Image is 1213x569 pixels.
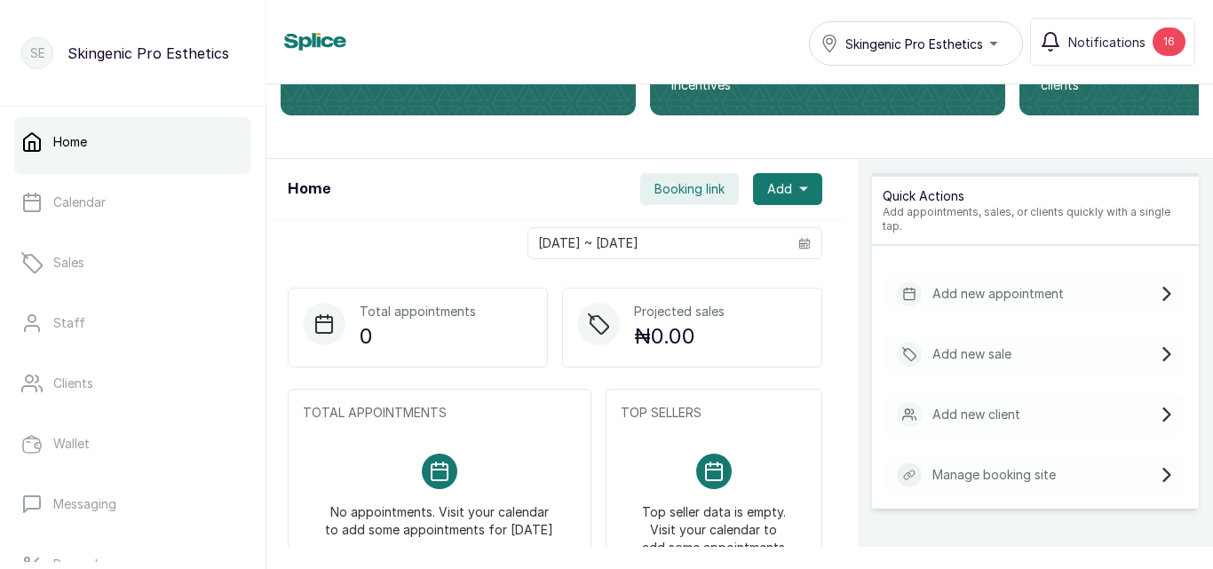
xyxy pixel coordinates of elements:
[324,489,555,539] p: No appointments. Visit your calendar to add some appointments for [DATE]
[14,359,251,408] a: Clients
[932,466,1056,484] p: Manage booking site
[845,35,983,53] span: Skingenic Pro Esthetics
[1030,18,1195,66] button: Notifications16
[654,180,725,198] span: Booking link
[798,237,811,249] svg: calendar
[30,44,45,62] p: SE
[932,406,1020,423] p: Add new client
[360,320,476,352] p: 0
[753,173,822,205] button: Add
[67,43,229,64] p: Skingenic Pro Esthetics
[932,345,1011,363] p: Add new sale
[14,238,251,288] a: Sales
[53,133,87,151] p: Home
[14,298,251,348] a: Staff
[14,419,251,469] a: Wallet
[932,285,1064,303] p: Add new appointment
[1153,28,1185,56] div: 16
[1068,33,1146,51] span: Notifications
[303,404,576,422] p: TOTAL APPOINTMENTS
[883,205,1188,233] p: Add appointments, sales, or clients quickly with a single tap.
[53,194,106,211] p: Calendar
[809,21,1023,66] button: Skingenic Pro Esthetics
[53,254,84,272] p: Sales
[767,180,792,198] span: Add
[53,495,116,513] p: Messaging
[53,435,90,453] p: Wallet
[288,178,330,200] h1: Home
[883,187,1188,205] p: Quick Actions
[360,303,476,320] p: Total appointments
[53,314,85,332] p: Staff
[640,173,739,205] button: Booking link
[634,320,725,352] p: ₦0.00
[14,479,251,529] a: Messaging
[634,303,725,320] p: Projected sales
[621,404,807,422] p: TOP SELLERS
[14,178,251,227] a: Calendar
[53,375,93,392] p: Clients
[14,117,251,167] a: Home
[528,228,788,258] input: Select date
